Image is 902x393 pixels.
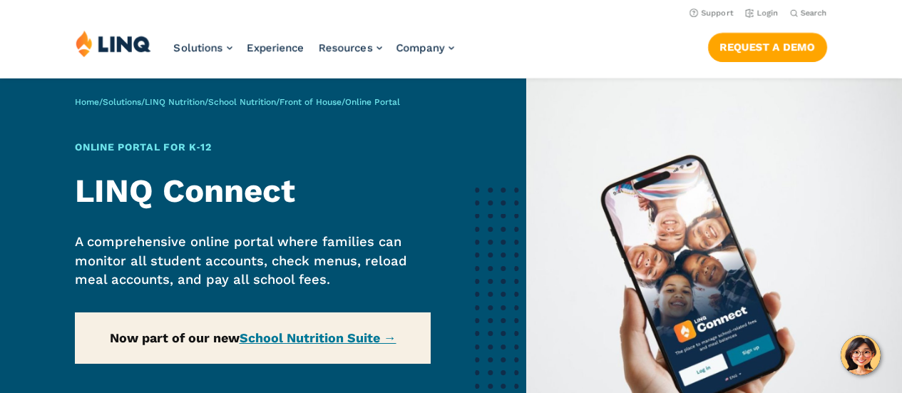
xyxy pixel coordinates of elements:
a: Support [690,9,734,18]
span: Company [396,41,445,54]
a: Experience [247,41,304,54]
a: Solutions [174,41,232,54]
a: Solutions [103,97,141,107]
nav: Button Navigation [708,30,827,61]
span: Resources [319,41,373,54]
nav: Primary Navigation [174,30,454,77]
p: A comprehensive online portal where families can monitor all student accounts, check menus, reloa... [75,233,430,289]
img: LINQ | K‑12 Software [76,30,151,57]
a: Company [396,41,454,54]
span: Online Portal [345,97,400,107]
a: Front of House [280,97,342,107]
a: School Nutrition [208,97,276,107]
a: Login [745,9,779,18]
button: Hello, have a question? Let’s chat. [841,335,881,375]
a: Home [75,97,99,107]
a: Request a Demo [708,33,827,61]
span: Solutions [174,41,223,54]
strong: Now part of our new [110,330,396,345]
span: Search [801,9,827,18]
h1: Online Portal for K‑12 [75,140,430,155]
a: LINQ Nutrition [145,97,205,107]
a: Resources [319,41,382,54]
strong: LINQ Connect [75,172,295,210]
span: / / / / / [75,97,400,107]
button: Open Search Bar [790,8,827,19]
